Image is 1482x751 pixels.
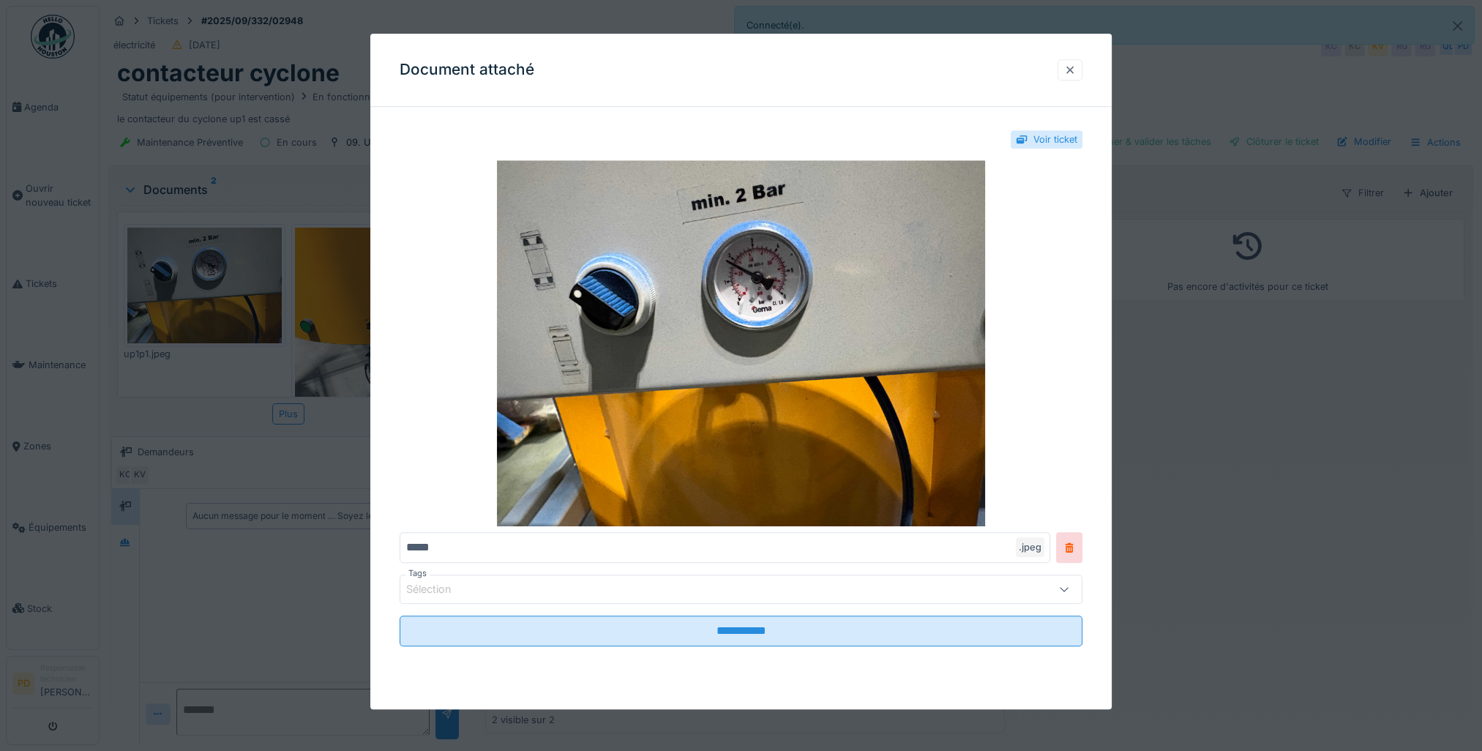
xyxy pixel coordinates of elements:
[400,160,1082,526] img: 12ecd8b4-b544-4d25-9090-7d16e81c3671-up1p1.jpeg
[400,61,534,79] h3: Document attaché
[1033,132,1077,146] div: Voir ticket
[1016,537,1044,557] div: .jpeg
[406,582,472,598] div: Sélection
[405,567,430,580] label: Tags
